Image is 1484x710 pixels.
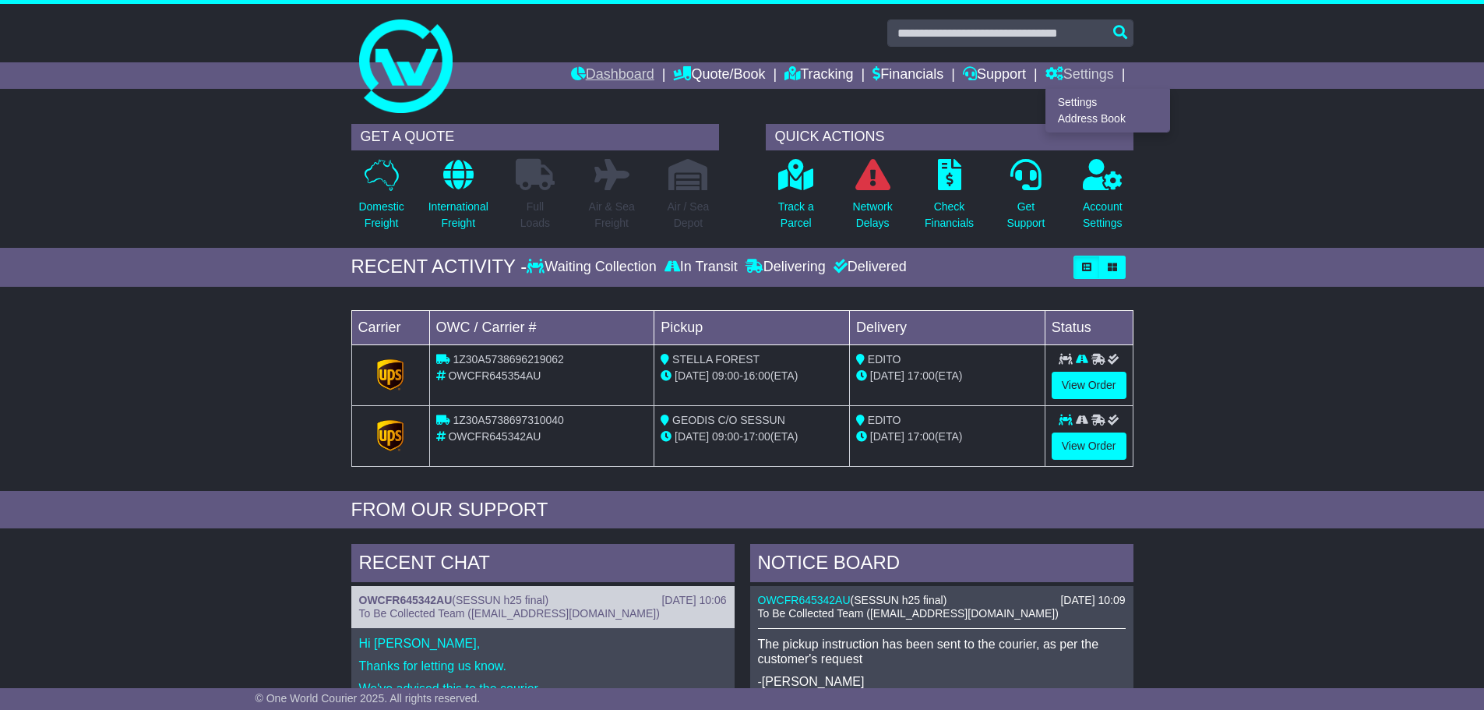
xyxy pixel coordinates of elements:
[830,259,907,276] div: Delivered
[758,607,1059,620] span: To Be Collected Team ([EMAIL_ADDRESS][DOMAIN_NAME])
[672,353,760,366] span: STELLA FOREST
[925,199,974,231] p: Check Financials
[1052,433,1126,460] a: View Order
[1006,199,1045,231] p: Get Support
[778,199,814,231] p: Track a Parcel
[868,353,901,366] span: EDITO
[351,256,527,278] div: RECENT ACTIVITY -
[351,124,719,150] div: GET A QUOTE
[661,594,726,607] div: [DATE] 10:06
[1045,89,1170,132] div: Quote/Book
[571,62,654,89] a: Dashboard
[359,636,727,651] p: Hi [PERSON_NAME],
[661,368,843,384] div: - (ETA)
[766,124,1133,150] div: QUICK ACTIONS
[870,430,904,443] span: [DATE]
[743,430,770,443] span: 17:00
[429,310,654,344] td: OWC / Carrier #
[924,158,975,240] a: CheckFinancials
[1046,94,1169,111] a: Settings
[758,674,1126,689] p: -[PERSON_NAME]
[448,369,541,382] span: OWCFR645354AU
[359,607,660,620] span: To Be Collected Team ([EMAIL_ADDRESS][DOMAIN_NAME])
[750,544,1133,586] div: NOTICE BOARD
[908,430,935,443] span: 17:00
[377,359,404,390] img: GetCarrierServiceLogo
[351,310,429,344] td: Carrier
[453,414,563,426] span: 1Z30A5738697310040
[870,369,904,382] span: [DATE]
[854,594,943,606] span: SESSUN h25 final
[908,369,935,382] span: 17:00
[1045,62,1114,89] a: Settings
[668,199,710,231] p: Air / Sea Depot
[868,414,901,426] span: EDITO
[377,420,404,451] img: GetCarrierServiceLogo
[448,430,541,443] span: OWCFR645342AU
[1046,111,1169,128] a: Address Book
[359,659,727,673] p: Thanks for letting us know.
[516,199,555,231] p: Full Loads
[856,429,1038,445] div: (ETA)
[359,681,727,696] p: We've advised this to the courier.
[428,158,489,240] a: InternationalFreight
[849,310,1045,344] td: Delivery
[742,259,830,276] div: Delivering
[852,199,892,231] p: Network Delays
[712,369,739,382] span: 09:00
[527,259,660,276] div: Waiting Collection
[351,544,735,586] div: RECENT CHAT
[1060,594,1125,607] div: [DATE] 10:09
[428,199,488,231] p: International Freight
[1045,310,1133,344] td: Status
[872,62,943,89] a: Financials
[456,594,545,606] span: SESSUN h25 final
[358,199,404,231] p: Domestic Freight
[673,62,765,89] a: Quote/Book
[661,429,843,445] div: - (ETA)
[359,594,727,607] div: ( )
[758,594,851,606] a: OWCFR645342AU
[654,310,850,344] td: Pickup
[675,430,709,443] span: [DATE]
[358,158,404,240] a: DomesticFreight
[1006,158,1045,240] a: GetSupport
[758,637,1126,666] p: The pickup instruction has been sent to the courier, as per the customer's request
[743,369,770,382] span: 16:00
[589,199,635,231] p: Air & Sea Freight
[777,158,815,240] a: Track aParcel
[784,62,853,89] a: Tracking
[758,594,1126,607] div: ( )
[359,594,453,606] a: OWCFR645342AU
[856,368,1038,384] div: (ETA)
[675,369,709,382] span: [DATE]
[1083,199,1123,231] p: Account Settings
[672,414,785,426] span: GEODIS C/O SESSUN
[851,158,893,240] a: NetworkDelays
[256,692,481,705] span: © One World Courier 2025. All rights reserved.
[963,62,1026,89] a: Support
[453,353,563,366] span: 1Z30A5738696219062
[712,430,739,443] span: 09:00
[1052,372,1126,399] a: View Order
[351,499,1133,521] div: FROM OUR SUPPORT
[661,259,742,276] div: In Transit
[1082,158,1123,240] a: AccountSettings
